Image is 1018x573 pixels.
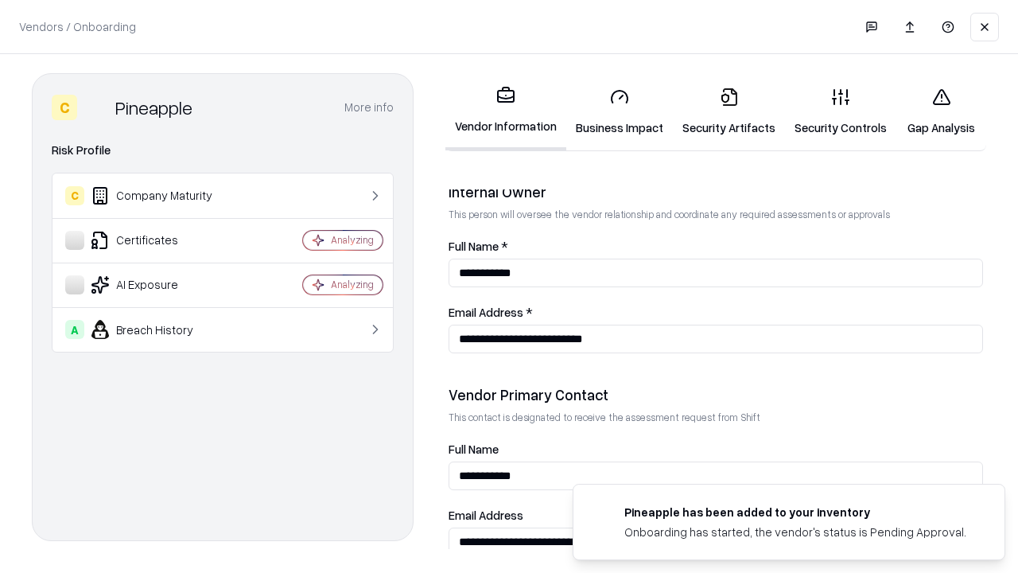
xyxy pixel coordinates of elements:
label: Full Name * [449,240,983,252]
div: Company Maturity [65,186,255,205]
div: C [65,186,84,205]
div: Pineapple [115,95,192,120]
p: This person will oversee the vendor relationship and coordinate any required assessments or appro... [449,208,983,221]
div: Breach History [65,320,255,339]
div: Internal Owner [449,182,983,201]
div: Analyzing [331,233,374,247]
div: A [65,320,84,339]
p: This contact is designated to receive the assessment request from Shift [449,411,983,424]
p: Vendors / Onboarding [19,18,136,35]
div: Certificates [65,231,255,250]
img: Pineapple [84,95,109,120]
div: Vendor Primary Contact [449,385,983,404]
div: Onboarding has started, the vendor's status is Pending Approval. [624,524,966,540]
div: Risk Profile [52,141,394,160]
label: Full Name [449,443,983,455]
a: Security Controls [785,75,896,149]
label: Email Address * [449,306,983,318]
a: Business Impact [566,75,673,149]
div: Pineapple has been added to your inventory [624,504,966,520]
a: Gap Analysis [896,75,986,149]
a: Vendor Information [445,73,566,150]
div: C [52,95,77,120]
div: Analyzing [331,278,374,291]
div: AI Exposure [65,275,255,294]
button: More info [344,93,394,122]
img: pineappleenergy.com [593,504,612,523]
a: Security Artifacts [673,75,785,149]
label: Email Address [449,509,983,521]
